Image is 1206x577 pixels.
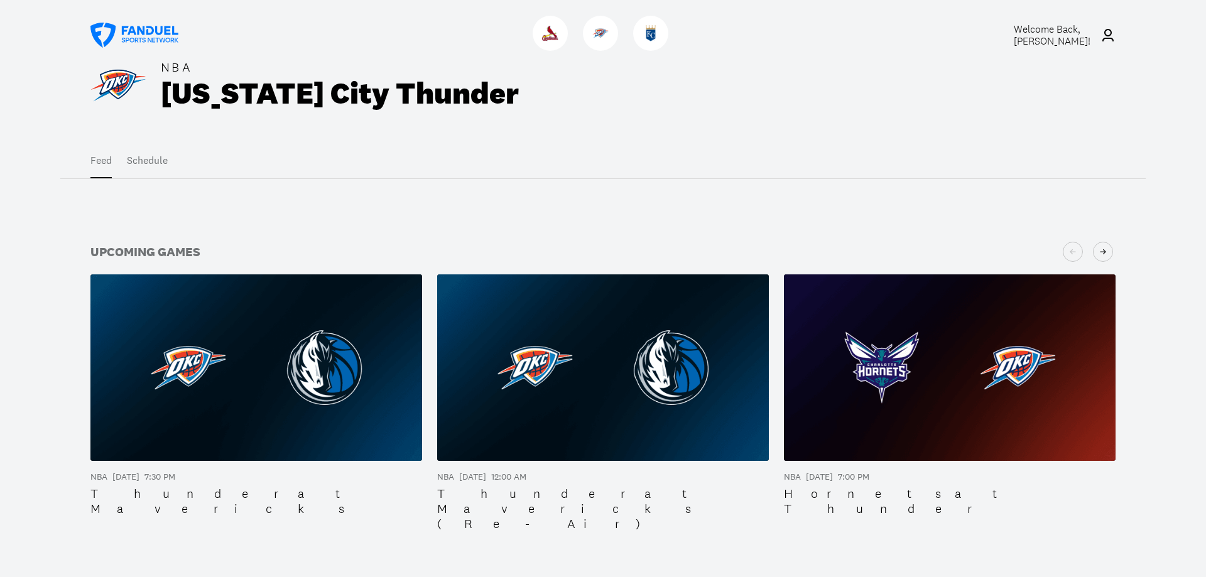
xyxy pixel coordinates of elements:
div: NBA [784,471,801,483]
img: Thunder [592,25,609,41]
div: Thunder at Mavericks (Re-Air) [437,486,769,531]
div: Upcoming Games [90,245,200,258]
div: [DATE] [112,471,139,483]
span: Welcome Back, [PERSON_NAME] ! [1014,23,1090,48]
a: NBA[DATE]7:30 PMThunder at Mavericks [90,274,422,516]
a: RoyalsRoyals [633,41,673,53]
img: Cardinals [542,25,558,41]
a: NBA[DATE]7:00 PMHornets at Thunder [784,274,1116,516]
div: NBA [437,471,454,483]
img: Royals [643,25,659,41]
button: Feed [90,143,112,178]
a: NBA[DATE]12:00 AMThunder at Mavericks (Re-Air) [437,274,769,531]
div: 7:30 PM [144,471,175,483]
button: Schedule [127,143,168,178]
div: NBA [161,60,519,75]
a: FanDuel Sports Network [90,23,178,48]
a: ThunderThunder [583,41,623,53]
div: [US_STATE] City Thunder [161,75,519,111]
div: Thunder at Mavericks [90,486,422,516]
div: NBA [90,471,107,483]
img: OKLAHOMA CITY THUNDER team logo [90,58,146,113]
a: Welcome Back,[PERSON_NAME]! [977,23,1116,47]
div: [DATE] [459,471,486,483]
div: 7:00 PM [838,471,869,483]
div: [DATE] [806,471,833,483]
div: 12:00 AM [491,471,526,483]
a: CardinalsCardinals [533,41,573,53]
div: Hornets at Thunder [784,486,1116,516]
